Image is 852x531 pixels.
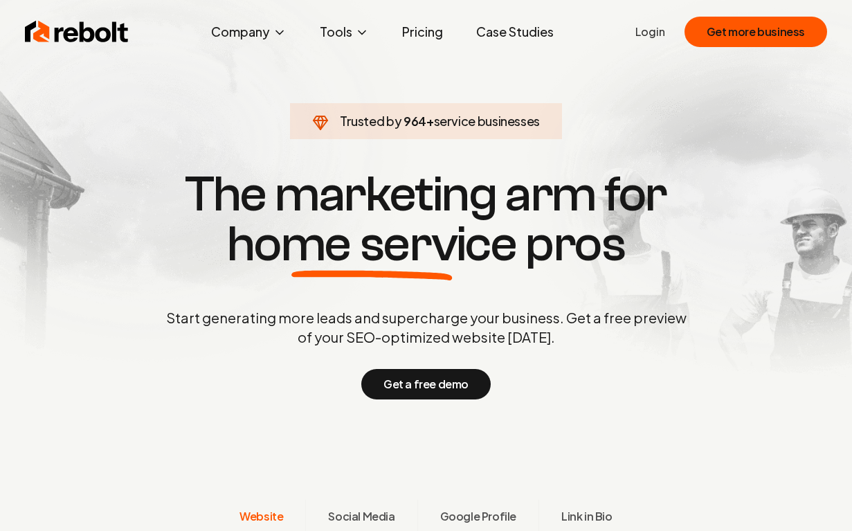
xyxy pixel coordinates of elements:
[200,18,298,46] button: Company
[434,113,541,129] span: service businesses
[465,18,565,46] a: Case Studies
[440,508,516,525] span: Google Profile
[227,219,517,269] span: home service
[635,24,665,40] a: Login
[561,508,613,525] span: Link in Bio
[340,113,401,129] span: Trusted by
[361,369,491,399] button: Get a free demo
[94,170,759,269] h1: The marketing arm for pros
[309,18,380,46] button: Tools
[426,113,434,129] span: +
[25,18,129,46] img: Rebolt Logo
[239,508,283,525] span: Website
[328,508,395,525] span: Social Media
[391,18,454,46] a: Pricing
[163,308,689,347] p: Start generating more leads and supercharge your business. Get a free preview of your SEO-optimiz...
[404,111,426,131] span: 964
[685,17,827,47] button: Get more business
